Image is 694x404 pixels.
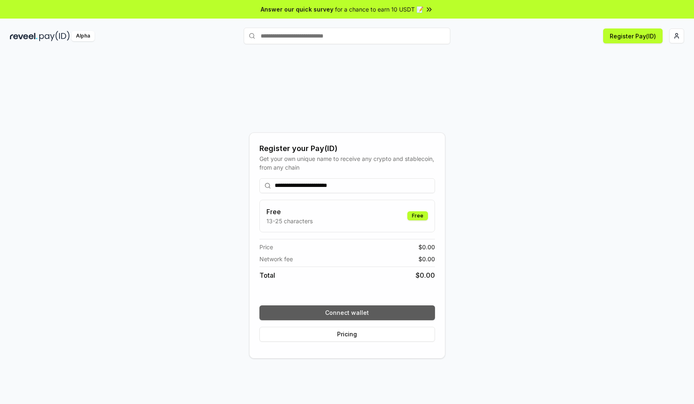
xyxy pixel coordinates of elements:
img: reveel_dark [10,31,38,41]
span: $ 0.00 [416,270,435,280]
span: Total [259,270,275,280]
div: Get your own unique name to receive any crypto and stablecoin, from any chain [259,154,435,172]
span: $ 0.00 [418,243,435,251]
span: Network fee [259,255,293,263]
div: Alpha [71,31,95,41]
span: for a chance to earn 10 USDT 📝 [335,5,423,14]
p: 13-25 characters [266,217,313,225]
div: Register your Pay(ID) [259,143,435,154]
button: Pricing [259,327,435,342]
button: Connect wallet [259,305,435,320]
h3: Free [266,207,313,217]
button: Register Pay(ID) [603,28,663,43]
span: Price [259,243,273,251]
div: Free [407,211,428,220]
span: $ 0.00 [418,255,435,263]
img: pay_id [39,31,70,41]
span: Answer our quick survey [261,5,333,14]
